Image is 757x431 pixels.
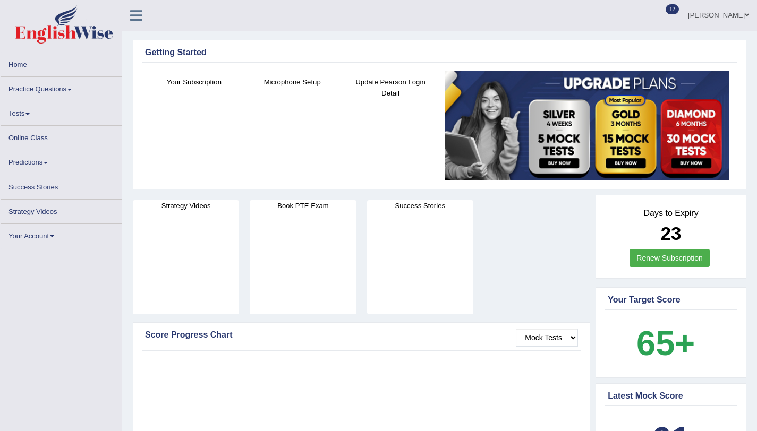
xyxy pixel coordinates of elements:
[145,329,578,341] div: Score Progress Chart
[145,46,734,59] div: Getting Started
[1,53,122,73] a: Home
[250,200,356,211] h4: Book PTE Exam
[1,224,122,245] a: Your Account
[630,249,710,267] a: Renew Subscription
[1,200,122,220] a: Strategy Videos
[347,76,435,99] h4: Update Pearson Login Detail
[1,126,122,146] a: Online Class
[1,150,122,171] a: Predictions
[608,209,734,218] h4: Days to Expiry
[608,390,734,402] div: Latest Mock Score
[445,71,729,181] img: small5.jpg
[636,324,695,363] b: 65+
[367,200,473,211] h4: Success Stories
[661,223,682,244] b: 23
[1,77,122,98] a: Practice Questions
[1,175,122,196] a: Success Stories
[666,4,679,14] span: 12
[1,101,122,122] a: Tests
[133,200,239,211] h4: Strategy Videos
[249,76,336,88] h4: Microphone Setup
[608,294,734,306] div: Your Target Score
[150,76,238,88] h4: Your Subscription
